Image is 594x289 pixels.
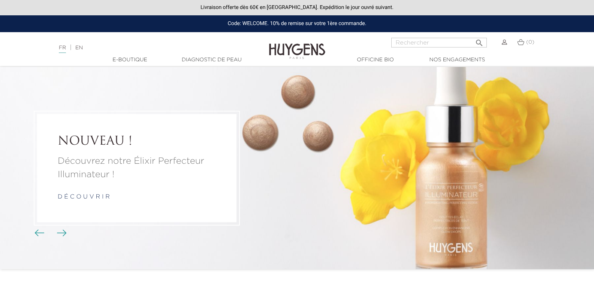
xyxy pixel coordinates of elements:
input: Rechercher [391,38,487,47]
div: Boutons du carrousel [37,228,62,239]
img: Huygens [269,31,325,60]
span: (0) [526,40,534,45]
a: Nos engagements [420,56,495,64]
a: Découvrez notre Élixir Perfecteur Illuminateur ! [58,154,216,181]
i:  [475,36,484,45]
a: EN [75,45,83,50]
a: NOUVEAU ! [58,135,216,149]
a: E-Boutique [93,56,168,64]
a: FR [59,45,66,53]
a: Officine Bio [338,56,413,64]
a: d é c o u v r i r [58,194,110,200]
div: | [55,43,242,52]
a: Diagnostic de peau [174,56,249,64]
button:  [473,36,486,46]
